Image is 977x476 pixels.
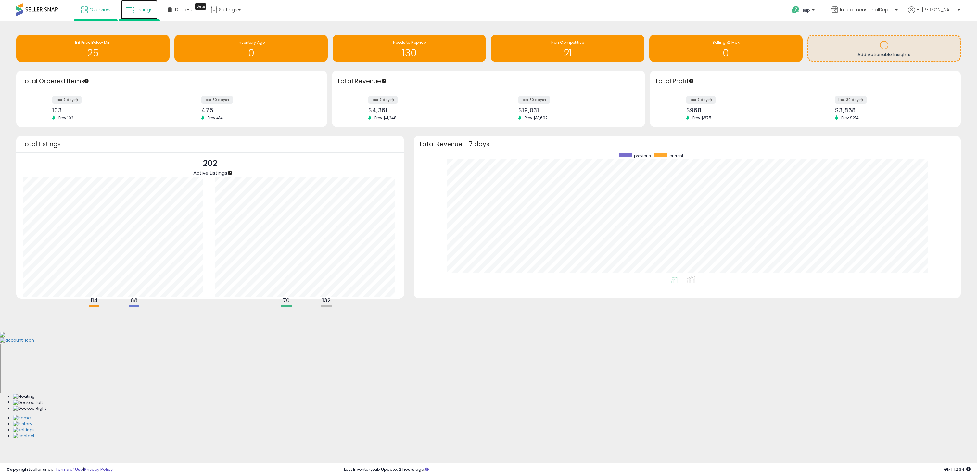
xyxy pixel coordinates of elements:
span: Prev: 414 [204,115,226,121]
div: Tooltip anchor [227,170,233,176]
span: Active Listings [193,169,227,176]
span: Prev: 102 [55,115,77,121]
h3: Total Revenue [337,77,640,86]
div: $3,868 [835,107,949,114]
b: 114 [91,297,98,304]
span: current [669,153,683,159]
label: last 30 days [201,96,233,104]
img: Floating [13,394,35,400]
img: Docked Left [13,400,43,406]
span: BB Price Below Min [75,40,111,45]
div: $4,361 [368,107,484,114]
label: last 30 days [518,96,550,104]
a: Help [787,1,821,21]
h1: 25 [19,48,166,58]
img: Settings [13,427,35,433]
span: Prev: $875 [689,115,715,121]
b: 132 [322,297,331,304]
span: Needs to Reprice [393,40,426,45]
div: 103 [52,107,167,114]
h3: Total Profit [655,77,956,86]
img: Docked Right [13,406,46,412]
a: Needs to Reprice 130 [333,35,486,62]
a: Hi [PERSON_NAME] [908,6,960,21]
h1: 0 [653,48,799,58]
h3: Total Ordered Items [21,77,322,86]
span: Prev: $4,248 [371,115,400,121]
div: $19,031 [518,107,634,114]
p: 202 [193,157,227,170]
div: Tooltip anchor [688,78,694,84]
span: Selling @ Max [712,40,740,45]
span: Add Actionable Insights [857,51,910,58]
img: History [13,421,32,427]
label: last 7 days [52,96,82,104]
i: Get Help [792,6,800,14]
span: Help [801,7,810,13]
span: Overview [89,6,110,13]
span: Prev: $214 [838,115,862,121]
label: last 7 days [368,96,398,104]
span: DataHub [175,6,196,13]
span: Prev: $13,692 [521,115,551,121]
h3: Total Listings [21,142,399,147]
h1: 130 [336,48,483,58]
b: 88 [131,297,138,304]
label: last 7 days [686,96,716,104]
h1: 0 [178,48,324,58]
div: $968 [686,107,801,114]
a: Selling @ Max 0 [649,35,803,62]
h1: 21 [494,48,641,58]
div: Tooltip anchor [195,3,206,10]
label: last 30 days [835,96,867,104]
span: Listings [136,6,153,13]
span: Non Competitive [551,40,584,45]
span: previous [634,153,651,159]
img: Contact [13,433,34,439]
span: Hi [PERSON_NAME] [917,6,956,13]
span: InterdimensionalDepot [840,6,893,13]
a: BB Price Below Min 25 [16,35,170,62]
a: Add Actionable Insights [808,36,960,61]
div: 475 [201,107,316,114]
div: Tooltip anchor [381,78,387,84]
a: Inventory Age 0 [174,35,328,62]
h3: Total Revenue - 7 days [419,142,956,147]
a: Non Competitive 21 [491,35,644,62]
img: Home [13,415,31,421]
span: Inventory Age [238,40,265,45]
b: 70 [283,297,290,304]
div: Tooltip anchor [83,78,89,84]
